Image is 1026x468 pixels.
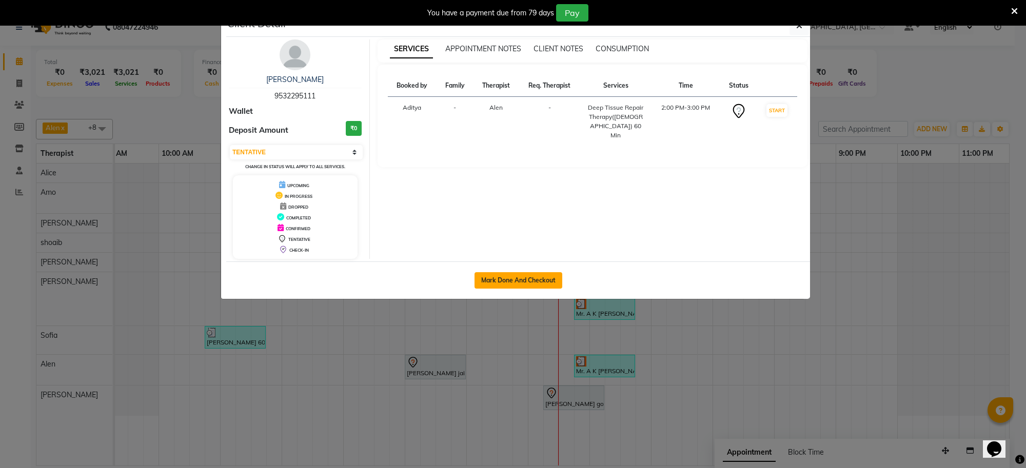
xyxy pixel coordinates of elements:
td: - [437,97,473,147]
span: Deposit Amount [229,125,288,136]
h3: ₹0 [346,121,362,136]
th: Booked by [388,75,437,97]
span: UPCOMING [287,183,309,188]
button: Pay [556,4,588,22]
th: Services [581,75,651,97]
span: TENTATIVE [288,237,310,242]
td: Aditya [388,97,437,147]
span: IN PROGRESS [285,194,312,199]
span: Alen [489,104,503,111]
a: [PERSON_NAME] [266,75,324,84]
span: COMPLETED [286,215,311,220]
th: Time [651,75,721,97]
span: CONFIRMED [286,226,310,231]
iframe: chat widget [983,427,1016,458]
img: avatar [280,39,310,70]
td: 2:00 PM-3:00 PM [651,97,721,147]
span: SERVICES [390,40,433,58]
span: 9532295111 [274,91,315,100]
small: Change in status will apply to all services. [245,164,345,169]
th: Therapist [473,75,519,97]
span: CONSUMPTION [596,44,649,53]
div: You have a payment due from 79 days [427,8,554,18]
th: Req. Therapist [519,75,581,97]
span: CHECK-IN [289,248,309,253]
div: Deep Tissue Repair Therapy([DEMOGRAPHIC_DATA]) 60 Min [587,103,645,140]
span: CLIENT NOTES [534,44,583,53]
td: - [519,97,581,147]
button: START [766,104,787,117]
th: Status [721,75,757,97]
span: Wallet [229,106,253,117]
th: Family [437,75,473,97]
button: Mark Done And Checkout [475,272,562,289]
span: APPOINTMENT NOTES [445,44,521,53]
span: DROPPED [288,205,308,210]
